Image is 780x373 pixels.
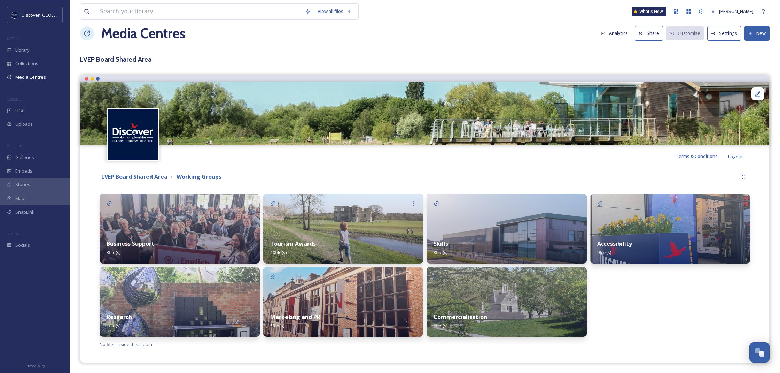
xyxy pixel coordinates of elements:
span: Uploads [15,121,33,128]
img: 90641690-aca4-43a0-933d-c67e68adbf8c.jpg [100,267,260,337]
input: Search your library [96,4,302,19]
a: Terms & Conditions [676,152,728,160]
h3: LVEP Board Shared Area [80,54,770,64]
button: New [744,26,770,40]
button: Settings [707,26,741,40]
span: Terms & Conditions [676,153,718,159]
span: Socials [15,242,30,249]
strong: Tourism Awards [270,240,316,248]
span: COLLECT [7,97,22,102]
button: Open Chat [749,342,770,363]
a: What's New [632,7,666,16]
span: 0 file(s) [597,249,611,256]
span: SnapLink [15,209,34,215]
span: [PERSON_NAME] [719,8,754,14]
span: 3 file(s) [434,249,447,256]
button: Customise [666,26,704,40]
strong: LVEP Board Shared Area [101,173,167,181]
span: Galleries [15,154,34,161]
img: Untitled%20design%20%282%29.png [11,12,18,18]
img: dfde90a7-404b-45e6-9575-8ff9313f1f1e.jpg [427,194,587,264]
button: Analytics [598,26,631,40]
strong: Working Groups [177,173,221,181]
span: Discover [GEOGRAPHIC_DATA] [22,12,85,18]
span: UGC [15,107,25,114]
span: 5 file(s) [270,322,284,329]
a: Media Centres [101,23,185,44]
img: Untitled%20design%20%282%29.png [108,109,158,160]
span: 10 file(s) [270,249,287,256]
a: Customise [666,26,708,40]
a: Privacy Policy [25,361,45,370]
span: Logout [728,153,743,160]
strong: Accessibility [597,240,632,248]
button: Share [635,26,663,40]
strong: Research [107,313,132,321]
span: Privacy Policy [25,364,45,368]
img: Stanwick Lakes.jpg [80,82,769,145]
span: Library [15,47,29,53]
img: 99416d89-c4b5-4178-9d70-76aeacb62484.jpg [590,194,750,264]
span: Collections [15,60,38,67]
span: Stories [15,181,30,188]
img: c4e085e7-d2cf-4970-b97d-80dbedaae66f.jpg [427,267,587,337]
img: 1e2dbd8a-cd09-4f77-a8f9-3a9a93719042.jpg [100,194,260,264]
a: View all files [314,5,355,18]
span: 3 file(s) [107,249,120,256]
strong: Marketing and PR [270,313,320,321]
img: d0b0ae60-025d-492c-aa3f-eb11bea9cc91.jpg [263,267,423,337]
a: Settings [707,26,744,40]
a: Analytics [598,26,635,40]
span: Maps [15,195,27,202]
strong: Business Support [107,240,154,248]
strong: Skills [434,240,448,248]
img: 0c84a837-7e82-45db-8c4d-a7cc46ec2f26.jpg [263,194,423,264]
span: 1 file(s) [107,322,120,329]
span: WIDGETS [7,143,23,149]
span: Media Centres [15,74,46,81]
span: MEDIA [7,36,19,41]
strong: Commercialisation [434,313,487,321]
span: SOCIALS [7,231,21,236]
span: 0 file(s) [434,322,447,329]
a: [PERSON_NAME] [708,5,757,18]
span: No files inside this album [100,341,152,348]
span: Embeds [15,168,32,174]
